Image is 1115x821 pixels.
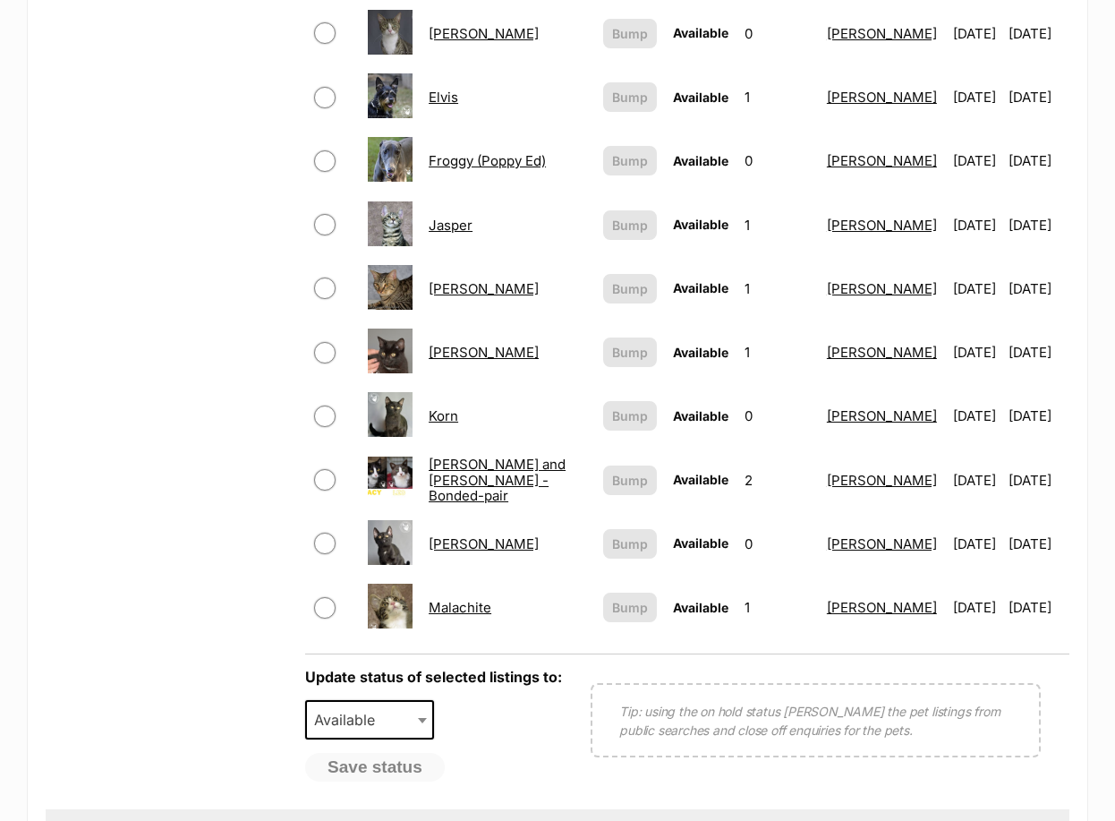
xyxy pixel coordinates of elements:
td: [DATE] [1009,449,1068,511]
td: 1 [737,258,818,320]
a: [PERSON_NAME] [429,25,539,42]
button: Bump [603,146,657,175]
button: Save status [305,753,445,782]
span: Available [673,408,728,423]
span: Bump [612,151,648,170]
button: Bump [603,82,657,112]
td: [DATE] [1009,258,1068,320]
span: Available [673,153,728,168]
img: Korn [368,392,413,437]
td: 2 [737,449,818,511]
button: Bump [603,529,657,559]
a: [PERSON_NAME] [429,344,539,361]
td: [DATE] [1009,194,1068,256]
a: [PERSON_NAME] [827,599,937,616]
a: Jasper [429,217,472,234]
td: [DATE] [946,130,1007,192]
span: Available [673,472,728,487]
button: Bump [603,593,657,622]
span: Available [673,600,728,615]
td: [DATE] [946,321,1007,383]
button: Bump [603,274,657,304]
p: Tip: using the on hold status [PERSON_NAME] the pet listings from public searches and close off e... [619,702,1012,740]
span: Available [673,217,728,232]
a: [PERSON_NAME] [827,25,937,42]
a: Froggy (Poppy Ed) [429,152,546,169]
td: [DATE] [946,577,1007,638]
a: [PERSON_NAME] and [PERSON_NAME] - Bonded-pair [429,456,566,504]
td: 1 [737,577,818,638]
button: Bump [603,19,657,48]
span: Available [673,90,728,105]
a: Korn [429,407,458,424]
button: Bump [603,338,657,367]
img: Malachite [368,584,413,629]
span: Bump [612,88,648,107]
span: Bump [612,216,648,235]
td: [DATE] [946,3,1007,64]
a: [PERSON_NAME] [827,89,937,106]
td: 1 [737,194,818,256]
td: [DATE] [946,513,1007,575]
span: Bump [612,598,648,617]
td: [DATE] [1009,3,1068,64]
td: [DATE] [1009,385,1068,447]
a: [PERSON_NAME] [827,472,937,489]
td: [DATE] [1009,577,1068,638]
img: Leo and Lacy - Bonded-pair [368,457,413,501]
a: [PERSON_NAME] [827,535,937,552]
td: [DATE] [1009,513,1068,575]
button: Bump [603,210,657,240]
td: 1 [737,66,818,128]
span: Bump [612,24,648,43]
td: [DATE] [946,258,1007,320]
td: [DATE] [946,385,1007,447]
td: 0 [737,3,818,64]
span: Bump [612,471,648,490]
td: 0 [737,385,818,447]
a: [PERSON_NAME] [827,280,937,297]
a: [PERSON_NAME] [827,407,937,424]
a: Elvis [429,89,458,106]
td: [DATE] [946,449,1007,511]
a: [PERSON_NAME] [827,217,937,234]
a: [PERSON_NAME] [827,344,937,361]
img: Louis [368,520,413,565]
span: Available [673,345,728,360]
button: Bump [603,466,657,495]
td: [DATE] [1009,130,1068,192]
span: Available [305,700,434,740]
span: Available [307,707,393,732]
button: Bump [603,401,657,431]
img: Jasper [368,201,413,246]
span: Bump [612,535,648,553]
td: [DATE] [946,66,1007,128]
td: [DATE] [1009,66,1068,128]
td: 1 [737,321,818,383]
a: [PERSON_NAME] [429,535,539,552]
label: Update status of selected listings to: [305,668,562,686]
a: [PERSON_NAME] [827,152,937,169]
a: Malachite [429,599,491,616]
span: Available [673,280,728,295]
td: [DATE] [946,194,1007,256]
td: 0 [737,130,818,192]
span: Bump [612,406,648,425]
span: Bump [612,343,648,362]
a: [PERSON_NAME] [429,280,539,297]
span: Available [673,535,728,551]
img: Kate [368,329,413,373]
span: Bump [612,279,648,298]
td: [DATE] [1009,321,1068,383]
span: Available [673,25,728,40]
td: 0 [737,513,818,575]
